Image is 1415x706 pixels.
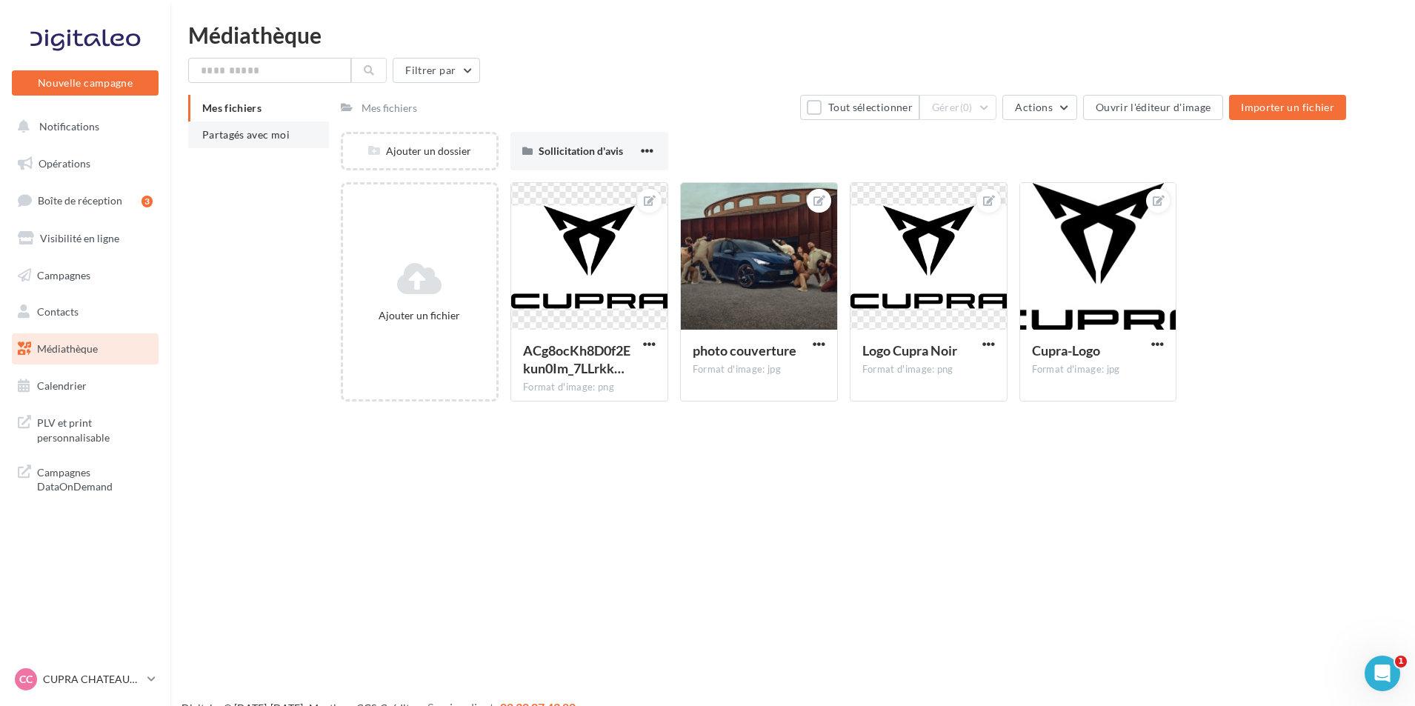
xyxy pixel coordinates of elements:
button: Filtrer par [393,58,480,83]
div: Format d'image: jpg [1032,363,1165,376]
div: Médiathèque [188,24,1397,46]
span: ACg8ocKh8D0f2Ekun0Im_7LLrkkfrVGuB8DTMbTjXpdXZp6x7tOS-RM [523,342,630,376]
span: Mes fichiers [202,101,262,114]
a: Campagnes [9,260,162,291]
a: Calendrier [9,370,162,402]
span: Cupra-Logo [1032,342,1100,359]
div: Mes fichiers [362,101,417,116]
iframe: Intercom live chat [1365,656,1400,691]
span: Actions [1015,101,1052,113]
a: Visibilité en ligne [9,223,162,254]
span: photo couverture [693,342,796,359]
span: Notifications [39,120,99,133]
span: CC [19,672,33,687]
span: Logo Cupra Noir [862,342,957,359]
a: Boîte de réception3 [9,184,162,216]
div: Format d'image: png [523,381,656,394]
span: (0) [960,101,973,113]
span: Boîte de réception [38,194,122,207]
span: Partagés avec moi [202,128,290,141]
a: Médiathèque [9,333,162,364]
div: Format d'image: png [862,363,995,376]
span: PLV et print personnalisable [37,413,153,444]
button: Importer un fichier [1229,95,1346,120]
div: Ajouter un dossier [343,144,496,159]
p: CUPRA CHATEAUROUX [43,672,141,687]
span: Campagnes [37,268,90,281]
button: Tout sélectionner [800,95,919,120]
span: Sollicitation d'avis [539,144,623,157]
a: PLV et print personnalisable [9,407,162,450]
div: 3 [141,196,153,207]
a: Contacts [9,296,162,327]
span: Contacts [37,305,79,318]
span: Opérations [39,157,90,170]
span: 1 [1395,656,1407,667]
span: Importer un fichier [1241,101,1334,113]
span: Campagnes DataOnDemand [37,462,153,494]
a: Campagnes DataOnDemand [9,456,162,500]
span: Médiathèque [37,342,98,355]
a: CC CUPRA CHATEAUROUX [12,665,159,693]
button: Ouvrir l'éditeur d'image [1083,95,1223,120]
span: Calendrier [37,379,87,392]
div: Ajouter un fichier [349,308,490,323]
button: Gérer(0) [919,95,997,120]
div: Format d'image: jpg [693,363,825,376]
button: Notifications [9,111,156,142]
span: Visibilité en ligne [40,232,119,244]
button: Actions [1002,95,1076,120]
a: Opérations [9,148,162,179]
button: Nouvelle campagne [12,70,159,96]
